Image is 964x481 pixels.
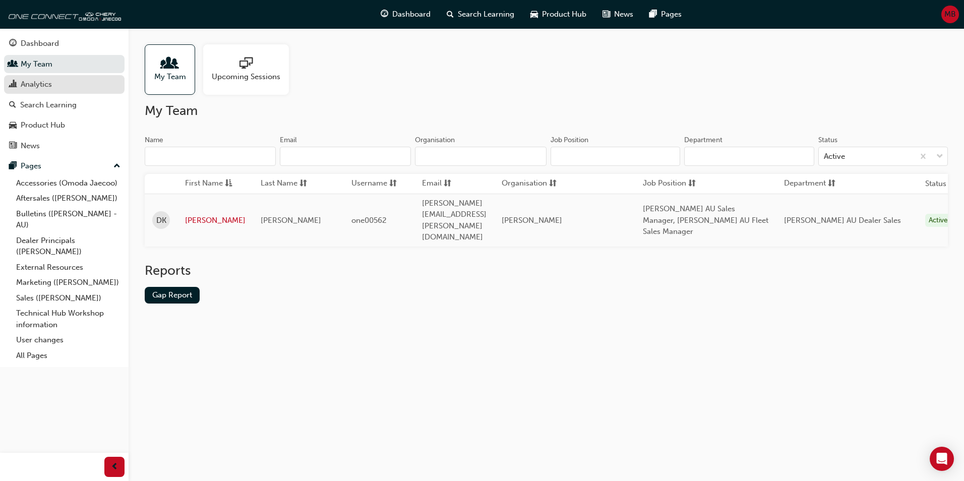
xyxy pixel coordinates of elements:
div: Active [925,214,951,227]
a: Search Learning [4,96,125,114]
button: DashboardMy TeamAnalyticsSearch LearningProduct HubNews [4,32,125,157]
div: Search Learning [20,99,77,111]
a: My Team [4,55,125,74]
div: Organisation [415,135,455,145]
a: Accessories (Omoda Jaecoo) [12,175,125,191]
span: My Team [154,71,186,83]
span: [PERSON_NAME] [502,216,562,225]
span: [PERSON_NAME] AU Dealer Sales [784,216,901,225]
a: Product Hub [4,116,125,135]
a: pages-iconPages [641,4,690,25]
span: Username [351,177,387,190]
span: Department [784,177,826,190]
button: Job Positionsorting-icon [643,177,698,190]
a: news-iconNews [594,4,641,25]
span: MB [944,9,956,20]
span: sorting-icon [299,177,307,190]
span: sorting-icon [828,177,835,190]
button: Emailsorting-icon [422,177,477,190]
span: people-icon [9,60,17,69]
span: Pages [661,9,682,20]
span: up-icon [113,160,120,173]
span: guage-icon [381,8,388,21]
input: Name [145,147,276,166]
a: Sales ([PERSON_NAME]) [12,290,125,306]
span: DK [156,215,166,226]
a: Upcoming Sessions [203,44,297,95]
input: Email [280,147,411,166]
button: Pages [4,157,125,175]
span: sessionType_ONLINE_URL-icon [239,57,253,71]
a: Technical Hub Workshop information [12,306,125,332]
img: oneconnect [5,4,121,24]
div: News [21,140,40,152]
button: MB [941,6,959,23]
div: Active [824,151,845,162]
a: Dealer Principals ([PERSON_NAME]) [12,233,125,260]
h2: Reports [145,263,948,279]
span: [PERSON_NAME] [261,216,321,225]
span: people-icon [163,57,176,71]
div: Product Hub [21,119,65,131]
span: News [614,9,633,20]
span: news-icon [9,142,17,151]
div: Email [280,135,297,145]
span: [PERSON_NAME] AU Sales Manager, [PERSON_NAME] AU Fleet Sales Manager [643,204,768,236]
div: Status [818,135,837,145]
div: Open Intercom Messenger [930,447,954,471]
span: prev-icon [111,461,118,473]
button: Organisationsorting-icon [502,177,557,190]
div: Dashboard [21,38,59,49]
a: Dashboard [4,34,125,53]
span: Email [422,177,442,190]
button: Departmentsorting-icon [784,177,839,190]
a: car-iconProduct Hub [522,4,594,25]
span: Search Learning [458,9,514,20]
h2: My Team [145,103,948,119]
span: [PERSON_NAME][EMAIL_ADDRESS][PERSON_NAME][DOMAIN_NAME] [422,199,487,242]
span: sorting-icon [549,177,557,190]
a: Analytics [4,75,125,94]
span: Last Name [261,177,297,190]
a: search-iconSearch Learning [439,4,522,25]
a: Aftersales ([PERSON_NAME]) [12,191,125,206]
input: Job Position [551,147,681,166]
div: Department [684,135,722,145]
span: guage-icon [9,39,17,48]
span: chart-icon [9,80,17,89]
div: Name [145,135,163,145]
a: All Pages [12,348,125,364]
th: Status [925,178,946,190]
a: External Resources [12,260,125,275]
span: Product Hub [542,9,586,20]
span: Job Position [643,177,686,190]
span: sorting-icon [389,177,397,190]
span: car-icon [530,8,538,21]
span: sorting-icon [688,177,696,190]
span: pages-icon [649,8,657,21]
span: First Name [185,177,223,190]
span: Organisation [502,177,547,190]
span: down-icon [936,150,943,163]
a: User changes [12,332,125,348]
a: News [4,137,125,155]
a: My Team [145,44,203,95]
span: Upcoming Sessions [212,71,280,83]
button: Usernamesorting-icon [351,177,407,190]
span: car-icon [9,121,17,130]
span: search-icon [9,101,16,110]
span: pages-icon [9,162,17,171]
a: Bulletins ([PERSON_NAME] - AU) [12,206,125,233]
div: Analytics [21,79,52,90]
a: Marketing ([PERSON_NAME]) [12,275,125,290]
input: Department [684,147,814,166]
span: news-icon [602,8,610,21]
span: Dashboard [392,9,431,20]
a: guage-iconDashboard [373,4,439,25]
a: [PERSON_NAME] [185,215,246,226]
span: search-icon [447,8,454,21]
span: asc-icon [225,177,232,190]
input: Organisation [415,147,546,166]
